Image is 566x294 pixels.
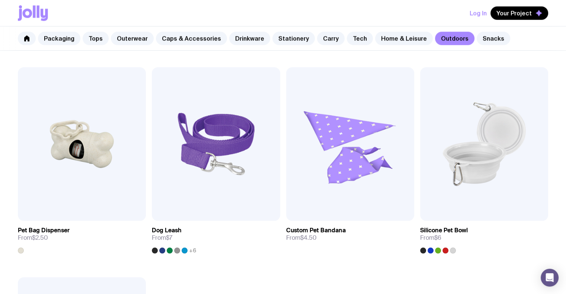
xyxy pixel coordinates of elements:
a: Caps & Accessories [156,32,227,45]
a: Tops [83,32,109,45]
span: +6 [189,248,196,253]
h3: Pet Bag Dispenser [18,227,70,234]
a: Stationery [272,32,315,45]
a: Carry [317,32,345,45]
a: Custom Pet BandanaFrom$4.50 [286,221,414,248]
a: Drinkware [229,32,270,45]
span: $6 [434,234,441,242]
a: Outdoors [435,32,474,45]
button: Your Project [490,6,548,20]
span: From [152,234,172,242]
a: Dog LeashFrom$7+6 [152,221,280,253]
span: $2.50 [32,234,48,242]
a: Outerwear [111,32,154,45]
h3: Dog Leash [152,227,182,234]
span: From [286,234,317,242]
span: From [420,234,441,242]
h3: Custom Pet Bandana [286,227,346,234]
a: Snacks [477,32,510,45]
a: Home & Leisure [375,32,433,45]
h3: Silicone Pet Bowl [420,227,468,234]
span: $4.50 [300,234,317,242]
span: Your Project [496,9,532,17]
a: Packaging [38,32,80,45]
button: Log In [470,6,487,20]
a: Pet Bag DispenserFrom$2.50 [18,221,146,253]
div: Open Intercom Messenger [541,269,559,287]
span: $7 [166,234,172,242]
span: From [18,234,48,242]
a: Tech [347,32,373,45]
a: Silicone Pet BowlFrom$6 [420,221,548,253]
